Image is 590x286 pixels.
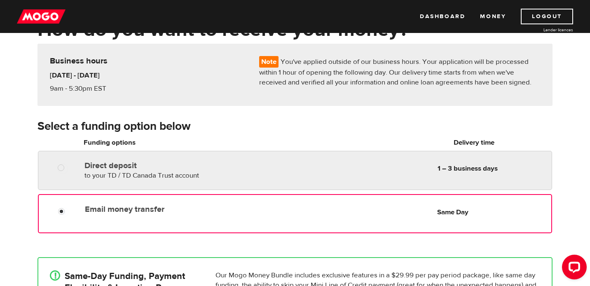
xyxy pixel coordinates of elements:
[85,204,274,214] label: Email money transfer
[259,56,279,68] span: Note
[398,138,549,148] h6: Delivery time
[37,120,553,133] h3: Select a funding option below
[259,56,540,87] p: You've applied outside of our business hours. Your application will be processed within 1 hour of...
[84,161,274,171] label: Direct deposit
[84,171,199,180] span: to your TD / TD Canada Trust account
[50,56,247,66] h5: Business hours
[50,270,60,281] div: !
[511,27,573,33] a: Lender licences
[555,251,590,286] iframe: LiveChat chat widget
[50,84,142,94] p: 9am - 5:30pm EST
[437,208,468,217] b: Same Day
[84,138,274,148] h6: Funding options
[521,9,573,24] a: Logout
[37,19,553,40] h1: How do you want to receive your money?
[480,9,506,24] a: Money
[17,9,66,24] img: mogo_logo-11ee424be714fa7cbb0f0f49df9e16ec.png
[420,9,465,24] a: Dashboard
[50,70,142,80] h6: [DATE] - [DATE]
[438,164,498,173] b: 1 – 3 business days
